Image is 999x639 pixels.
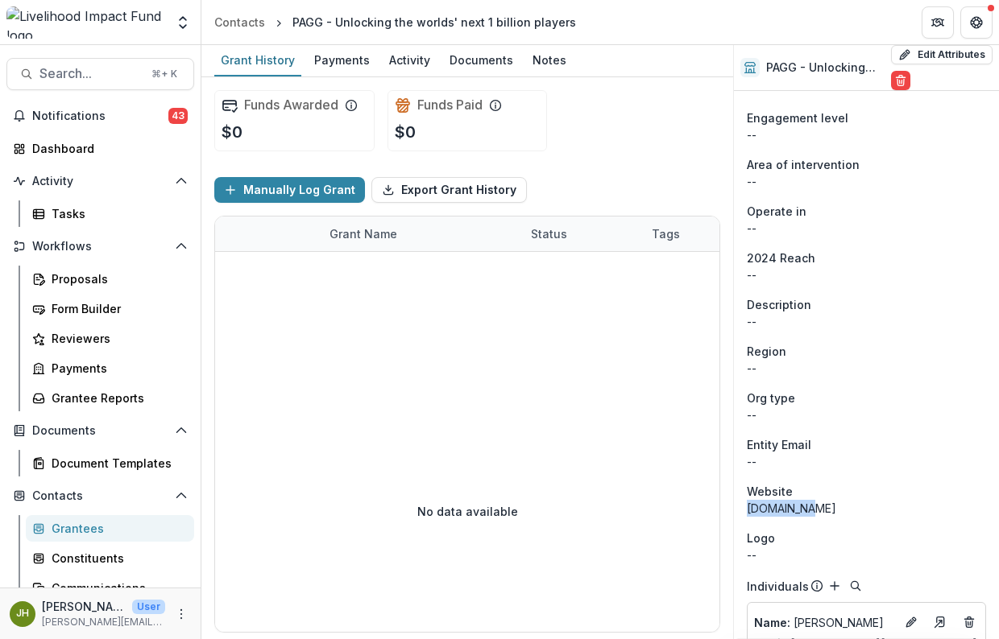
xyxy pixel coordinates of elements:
[766,61,885,75] h2: PAGG - Unlocking the worlds' next 1 billion players
[208,10,272,34] a: Contacts
[214,48,301,72] div: Grant History
[747,156,860,173] span: Area of intervention
[443,48,520,72] div: Documents
[32,424,168,438] span: Documents
[320,216,521,251] div: Grant Name
[52,520,181,537] div: Grantees
[747,109,848,126] span: Engagement level
[395,120,416,144] p: $0
[6,58,194,90] button: Search...
[6,135,194,162] a: Dashboard
[26,325,194,352] a: Reviewers
[417,97,483,113] h2: Funds Paid
[642,225,690,242] div: Tags
[747,436,811,453] span: Entity Email
[747,501,836,515] a: [DOMAIN_NAME]
[208,10,582,34] nav: breadcrumb
[521,225,577,242] div: Status
[754,616,790,629] span: Name :
[214,45,301,76] a: Grant History
[26,575,194,601] a: Communications
[642,216,763,251] div: Tags
[52,360,181,377] div: Payments
[26,545,194,571] a: Constituents
[747,578,809,595] p: Individuals
[960,6,993,39] button: Get Help
[747,296,811,313] span: Description
[6,168,194,194] button: Open Activity
[891,45,993,64] button: Edit Attributes
[222,120,242,144] p: $0
[32,140,181,157] div: Dashboard
[52,579,181,596] div: Communications
[42,598,126,615] p: [PERSON_NAME]
[383,48,437,72] div: Activity
[26,450,194,476] a: Document Templates
[308,45,376,76] a: Payments
[747,453,986,470] div: --
[39,66,142,81] span: Search...
[52,300,181,317] div: Form Builder
[747,220,986,237] p: --
[383,45,437,76] a: Activity
[747,483,793,500] span: Website
[52,550,181,567] div: Constituents
[891,71,910,90] button: Delete
[960,612,979,632] button: Deletes
[747,546,986,563] p: --
[747,313,986,330] p: --
[16,608,29,619] div: Jeremy Hockenstein
[825,576,844,596] button: Add
[214,177,365,203] button: Manually Log Grant
[747,360,986,377] p: --
[52,455,181,472] div: Document Templates
[902,612,921,632] button: Edit
[417,503,518,520] p: No data available
[172,6,194,39] button: Open entity switcher
[244,97,338,113] h2: Funds Awarded
[371,177,527,203] button: Export Grant History
[26,385,194,411] a: Grantee Reports
[32,175,168,188] span: Activity
[42,615,165,629] p: [PERSON_NAME][EMAIL_ADDRESS][DOMAIN_NAME]
[148,65,180,83] div: ⌘ + K
[26,266,194,292] a: Proposals
[526,45,573,76] a: Notes
[747,390,795,406] span: Org type
[308,48,376,72] div: Payments
[168,108,188,124] span: 43
[6,483,194,509] button: Open Contacts
[132,600,165,614] p: User
[172,604,191,624] button: More
[52,390,181,406] div: Grantee Reports
[26,200,194,227] a: Tasks
[6,233,194,259] button: Open Workflows
[747,203,806,220] span: Operate in
[26,515,194,542] a: Grantees
[922,6,954,39] button: Partners
[521,216,642,251] div: Status
[754,614,895,631] p: [PERSON_NAME]
[6,103,194,129] button: Notifications43
[320,225,407,242] div: Grant Name
[32,240,168,254] span: Workflows
[214,14,265,31] div: Contacts
[846,576,865,596] button: Search
[747,530,775,546] span: Logo
[52,270,181,287] div: Proposals
[747,266,986,283] p: --
[754,614,895,631] a: Name: [PERSON_NAME]
[26,295,194,322] a: Form Builder
[747,406,986,423] p: --
[747,126,986,143] p: --
[292,14,576,31] div: PAGG - Unlocking the worlds' next 1 billion players
[927,609,953,635] a: Go to contact
[52,330,181,347] div: Reviewers
[52,205,181,222] div: Tasks
[526,48,573,72] div: Notes
[32,489,168,503] span: Contacts
[32,109,168,123] span: Notifications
